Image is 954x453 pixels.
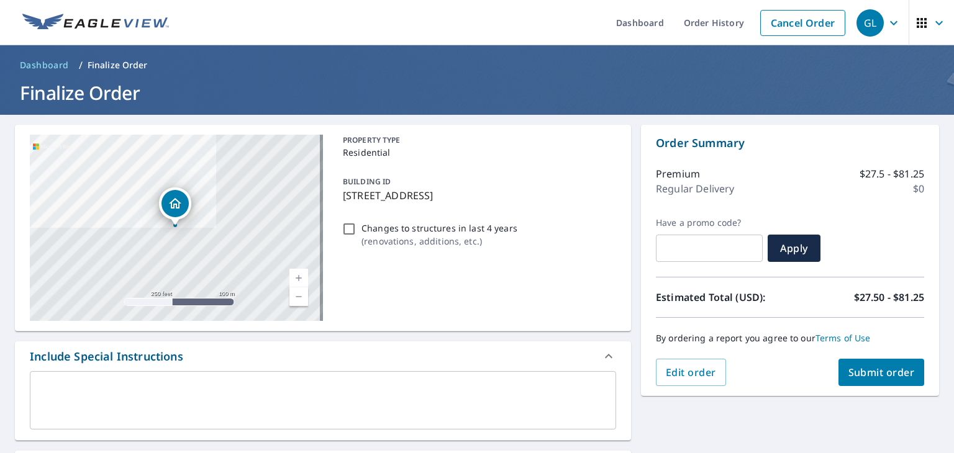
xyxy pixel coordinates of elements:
nav: breadcrumb [15,55,939,75]
span: Apply [778,241,811,255]
p: Estimated Total (USD): [656,290,790,305]
p: PROPERTY TYPE [343,135,611,146]
label: Have a promo code? [656,217,763,228]
p: Order Summary [656,135,924,151]
li: / [79,58,83,73]
div: Dropped pin, building 1, Residential property, 1322 Thunderbrook Cir Desoto, TX 75115 [159,187,191,226]
button: Edit order [656,359,726,386]
p: Changes to structures in last 4 years [361,222,517,235]
p: $27.5 - $81.25 [860,166,924,181]
p: [STREET_ADDRESS] [343,188,611,203]
span: Edit order [666,366,716,379]
img: EV Logo [22,14,169,32]
a: Current Level 17, Zoom Out [289,287,308,306]
p: BUILDING ID [343,176,391,187]
p: ( renovations, additions, etc. ) [361,235,517,248]
p: Finalize Order [88,59,148,71]
p: Premium [656,166,700,181]
p: $27.50 - $81.25 [854,290,924,305]
p: Regular Delivery [656,181,734,196]
div: Include Special Instructions [15,341,631,371]
a: Current Level 17, Zoom In [289,269,308,287]
div: GL [856,9,884,37]
a: Cancel Order [760,10,845,36]
p: By ordering a report you agree to our [656,333,924,344]
span: Dashboard [20,59,69,71]
button: Apply [768,235,820,262]
p: Residential [343,146,611,159]
div: Include Special Instructions [30,348,183,365]
h1: Finalize Order [15,80,939,105]
a: Terms of Use [815,332,871,344]
a: Dashboard [15,55,74,75]
span: Submit order [848,366,915,379]
button: Submit order [838,359,925,386]
p: $0 [913,181,924,196]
